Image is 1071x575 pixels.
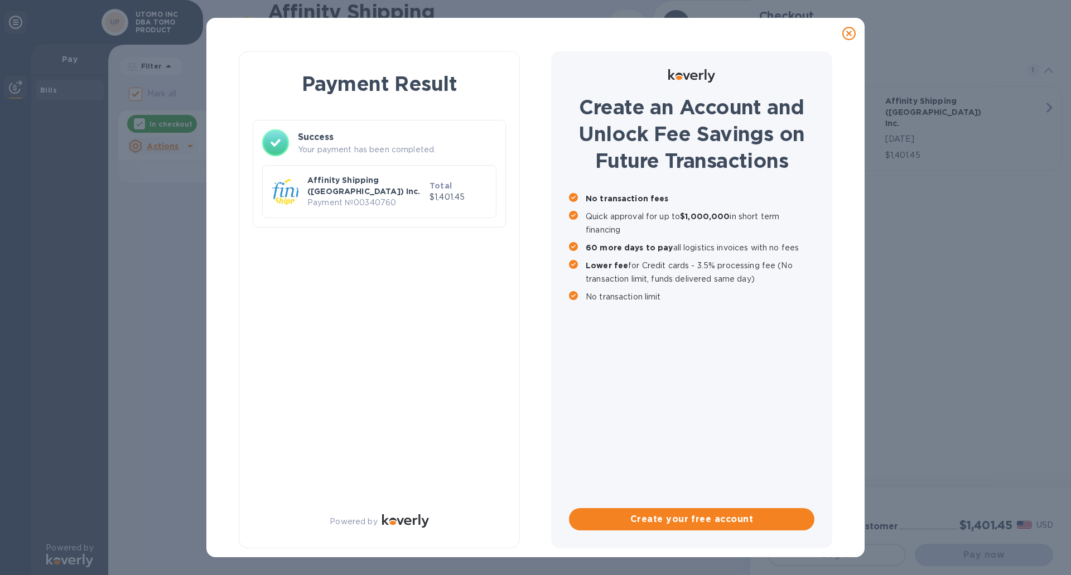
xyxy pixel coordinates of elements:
[668,69,715,83] img: Logo
[569,508,814,530] button: Create your free account
[569,94,814,174] h1: Create an Account and Unlock Fee Savings on Future Transactions
[586,241,814,254] p: all logistics invoices with no fees
[586,210,814,236] p: Quick approval for up to in short term financing
[586,243,673,252] b: 60 more days to pay
[298,144,496,156] p: Your payment has been completed.
[307,197,425,209] p: Payment № 00340760
[578,513,805,526] span: Create your free account
[382,514,429,528] img: Logo
[298,131,496,144] h3: Success
[586,261,628,270] b: Lower fee
[307,175,425,197] p: Affinity Shipping ([GEOGRAPHIC_DATA]) Inc.
[430,181,452,190] b: Total
[586,290,814,303] p: No transaction limit
[330,516,377,528] p: Powered by
[586,259,814,286] p: for Credit cards - 3.5% processing fee (No transaction limit, funds delivered same day)
[257,70,501,98] h1: Payment Result
[680,212,730,221] b: $1,000,000
[586,194,669,203] b: No transaction fees
[430,191,487,203] p: $1,401.45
